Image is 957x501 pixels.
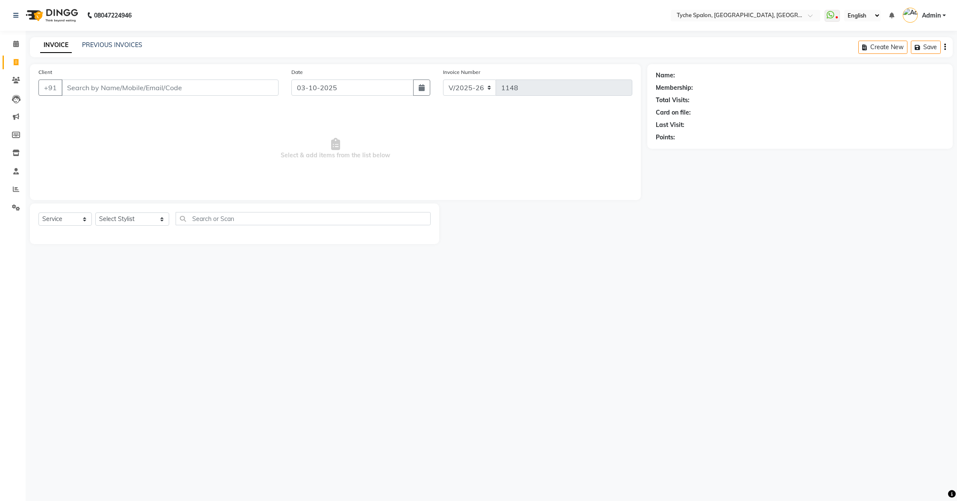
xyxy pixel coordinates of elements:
img: Admin [903,8,918,23]
div: Name: [656,71,675,80]
div: Membership: [656,83,693,92]
button: Create New [858,41,907,54]
input: Search or Scan [176,212,431,225]
input: Search by Name/Mobile/Email/Code [62,80,279,96]
label: Client [38,68,52,76]
div: Last Visit: [656,121,684,130]
button: +91 [38,80,62,96]
div: Points: [656,133,675,142]
button: Save [911,41,941,54]
div: Total Visits: [656,96,690,105]
label: Invoice Number [443,68,480,76]
a: INVOICE [40,38,72,53]
a: PREVIOUS INVOICES [82,41,142,49]
img: logo [22,3,80,27]
span: Admin [922,11,941,20]
label: Date [291,68,303,76]
span: Select & add items from the list below [38,106,632,192]
b: 08047224946 [94,3,132,27]
div: Card on file: [656,108,691,117]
